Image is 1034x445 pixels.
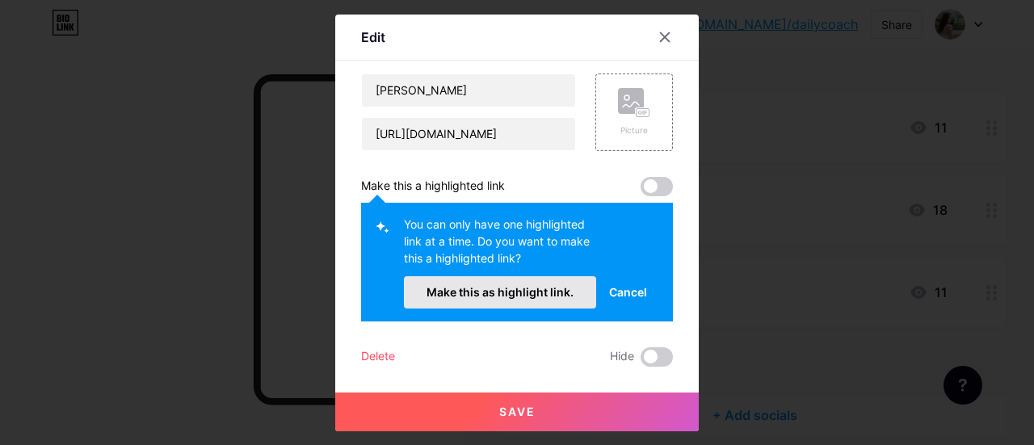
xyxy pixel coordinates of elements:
button: Save [335,393,699,431]
div: Edit [361,27,385,47]
div: Make this a highlighted link [361,177,505,196]
div: You can only have one highlighted link at a time. Do you want to make this a highlighted link? [404,216,596,276]
button: Make this as highlight link. [404,276,596,309]
input: Title [362,74,575,107]
span: Make this as highlight link. [427,285,574,299]
span: Cancel [609,283,647,300]
div: Picture [618,124,650,136]
span: Save [499,405,536,418]
input: URL [362,118,575,150]
span: Hide [610,347,634,367]
div: Delete [361,347,395,367]
button: Cancel [596,276,660,309]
